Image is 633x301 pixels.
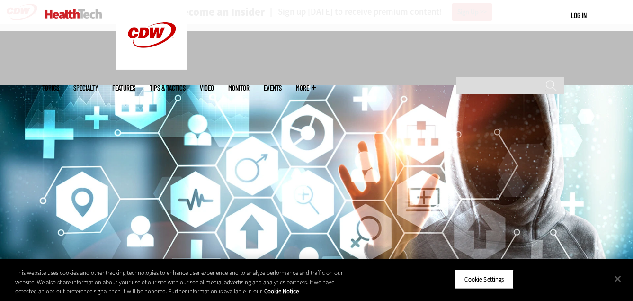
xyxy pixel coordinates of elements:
span: Topics [42,84,59,91]
a: More information about your privacy [264,287,299,295]
a: MonITor [228,84,250,91]
div: This website uses cookies and other tracking technologies to enhance user experience and to analy... [15,268,348,296]
img: Home [45,9,102,19]
div: User menu [571,10,587,20]
button: Cookie Settings [455,269,514,289]
a: Features [112,84,135,91]
a: Events [264,84,282,91]
span: Specialty [73,84,98,91]
span: More [296,84,316,91]
a: CDW [116,63,187,73]
button: Close [607,268,628,289]
a: Tips & Tactics [150,84,186,91]
a: Log in [571,11,587,19]
a: Video [200,84,214,91]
